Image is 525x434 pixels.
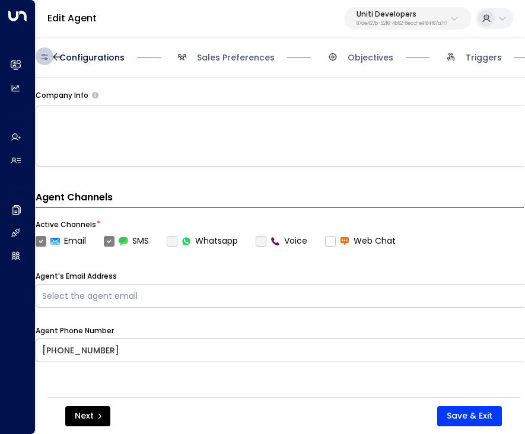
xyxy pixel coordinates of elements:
[167,235,238,247] label: Whatsapp
[357,21,447,26] p: 87de427b-52f6-4b62-8ecd-e9f84f87a7f7
[437,406,502,426] button: Save & Exit
[104,235,149,247] label: SMS
[65,406,110,426] button: Next
[36,90,88,101] label: Company Info
[256,235,307,247] label: Voice
[36,325,114,336] label: Agent Phone Number
[256,235,307,247] div: To activate this channel, please go to the Integrations page
[47,11,97,25] a: Edit Agent
[348,52,393,63] span: Objectives
[466,52,502,63] span: Triggers
[167,235,238,247] div: To activate this channel, please go to the Integrations page
[36,271,117,282] label: Agent's Email Address
[92,92,98,98] button: Provide a brief overview of your company, including your industry, products or services, and any ...
[197,52,275,63] span: Sales Preferences
[325,235,396,247] label: Web Chat
[36,219,96,230] label: Active Channels
[345,7,471,30] button: Uniti Developers87de427b-52f6-4b62-8ecd-e9f84f87a7f7
[59,52,125,63] span: Configurations
[357,11,447,18] p: Uniti Developers
[36,235,86,247] label: Email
